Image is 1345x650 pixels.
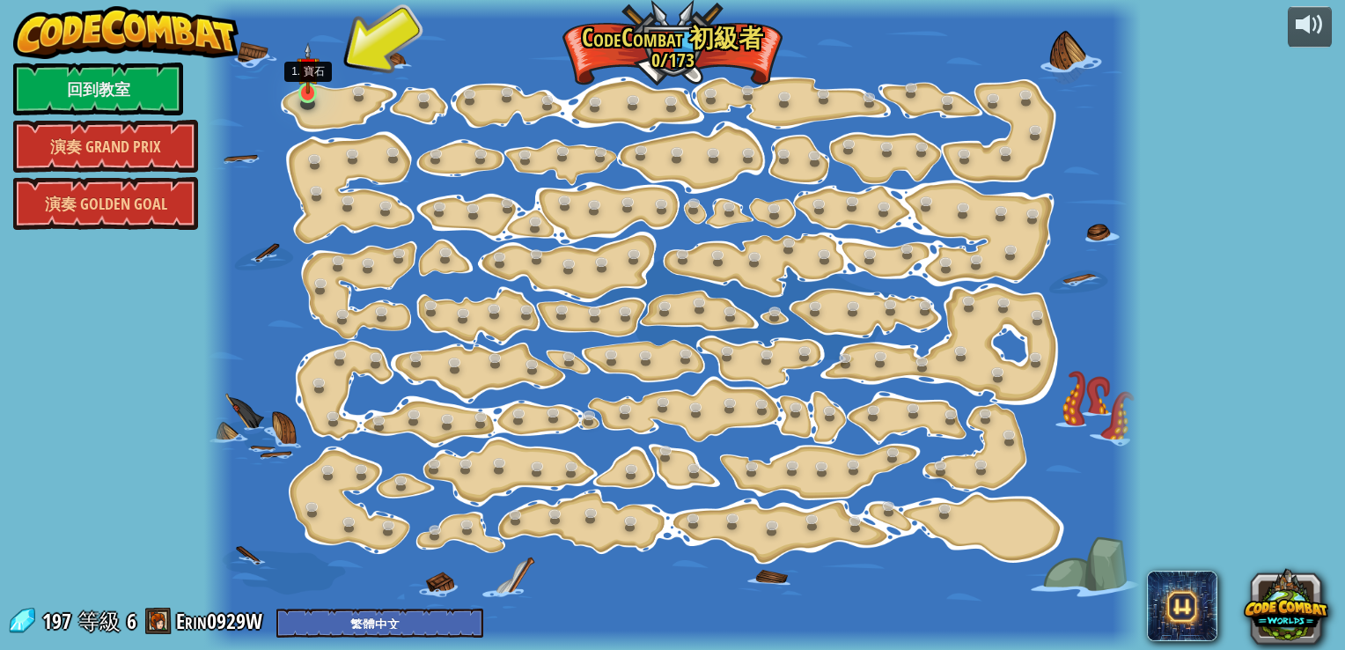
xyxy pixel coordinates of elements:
[13,6,239,59] img: CodeCombat - Learn how to code by playing a game
[13,120,198,173] a: 演奏 Grand Prix
[1288,6,1332,48] button: 調整音量
[13,63,183,115] a: 回到教室
[42,607,77,635] span: 197
[127,607,136,635] span: 6
[297,42,320,95] img: level-banner-unstarted.png
[78,607,121,636] span: 等級
[13,177,198,230] a: 演奏 Golden Goal
[176,607,268,635] a: Erin0929W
